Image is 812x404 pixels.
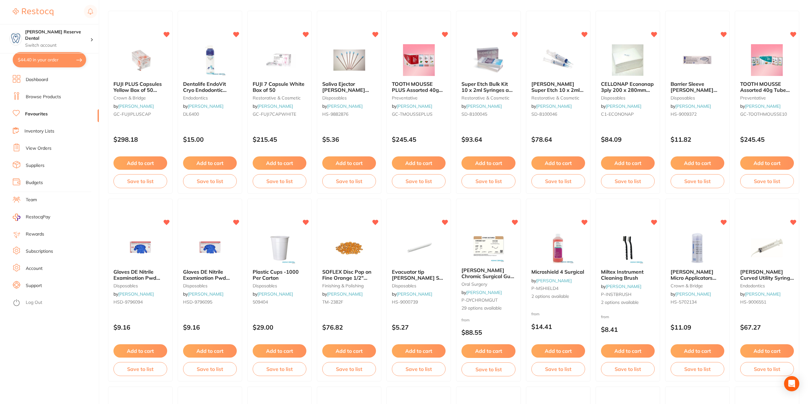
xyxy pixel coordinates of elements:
span: C1-ECONONAP [601,111,634,117]
button: Add to cart [322,156,376,170]
span: by [322,291,363,297]
p: $11.82 [671,136,724,143]
a: [PERSON_NAME] [536,103,572,109]
span: from [461,318,470,322]
img: CELLONAP Econonap 3ply 200 x 280mm Carton of 1000 [607,44,648,76]
span: GC-FUJI7CAPWHITE [253,111,296,117]
span: 2 options available [531,293,585,300]
small: disposables [671,95,724,100]
b: HENRY SCHEIN Micro Applicators HS10 Superfine White Pk 100 [671,269,724,281]
a: Team [26,197,37,203]
span: Gloves DE Nitrile Examination Pwd Free Medium Box 200 [183,269,235,287]
span: by [183,103,223,109]
img: HENRY SCHEIN Super Etch 10 x 2ml Syringes and 50 Tips [537,44,579,76]
b: Barrier Sleeve HENRY SCHEIN Airwater Syringe Pk of 500 [671,81,724,93]
span: HS-9882876 [322,111,348,117]
p: $9.16 [183,324,237,331]
button: Add to cart [113,156,167,170]
a: Browse Products [26,94,61,100]
button: Save to list [183,174,237,188]
span: FUJI PLUS Capsules Yellow Box of 50 Luting Cement [113,81,162,99]
img: Super Etch Bulk Kit 10 x 2ml Syringes and 50 Tips [468,44,509,76]
a: [PERSON_NAME] [675,103,711,109]
b: TOOTH MOUSSE Assorted 40g Tube 2xStraw Van Mint Melon Tfrutti [740,81,794,93]
span: Dentalife EndoVit Cryo Endodontic Vitality Spray [183,81,227,99]
b: Dentalife EndoVit Cryo Endodontic Vitality Spray [183,81,237,93]
span: FUJI 7 Capsule White Box of 50 [253,81,304,93]
span: TM-2382F [322,299,343,305]
img: Gloves DE Nitrile Examination Pwd Free Medium Box 200 [189,232,231,264]
span: GC-TMOUSSEPLUS [392,111,433,117]
span: from [601,314,609,319]
span: TOOTH MOUSSE Assorted 40g Tube 2xStraw Van Mint Melon Tfrutti [740,81,790,105]
p: $9.16 [113,324,167,331]
span: by [601,103,641,109]
img: RestocqPay [13,214,20,221]
button: Save to list [601,362,655,376]
small: crown & bridge [113,95,167,100]
a: Subscriptions [26,248,53,255]
button: Add to cart [601,156,655,170]
span: 29 options available [461,305,515,312]
small: disposables [322,95,376,100]
p: $76.82 [322,324,376,331]
span: Microshield 4 Surgical [531,269,584,275]
img: Miltex Instrument Cleaning Brush [607,232,648,264]
span: from [531,312,540,316]
button: Save to list [392,174,446,188]
span: [PERSON_NAME] Super Etch 10 x 2ml Syringes and 50 Tips [531,81,583,99]
b: SOFLEX Disc Pop on Fine Orange 1/2" 12.7mm Pack of 85 [322,269,376,281]
span: P-DYCHROMGUT [461,297,498,303]
a: Log Out [26,299,42,306]
img: Microshield 4 Surgical [537,232,579,264]
small: preventative [392,95,446,100]
span: by [531,278,572,284]
button: Add to cart [671,156,724,170]
span: HSD-9796095 [183,299,212,305]
button: Save to list [601,174,655,188]
a: Dashboard [26,77,48,83]
a: [PERSON_NAME] [118,103,154,109]
a: Budgets [26,180,43,186]
img: Saliva Ejector HENRY SCHEIN Clear with Blue Tip 15cm Pk100 [329,44,370,76]
b: Evacuator tip HENRY SCHEIN S curve Vented 1 side 100 pk [392,269,446,281]
button: Save to list [740,174,794,188]
span: HS-9000739 [392,299,418,305]
a: [PERSON_NAME] [118,291,154,297]
small: oral surgery [461,282,515,287]
b: Plastic Cups -1000 Per Carton [253,269,306,281]
p: $11.09 [671,324,724,331]
a: [PERSON_NAME] [606,284,641,289]
img: FUJI PLUS Capsules Yellow Box of 50 Luting Cement [120,44,161,76]
a: [PERSON_NAME] [257,103,293,109]
a: Support [26,283,42,289]
span: P-INSTBRUSH [601,291,631,297]
small: disposables [392,283,446,288]
span: by [322,103,363,109]
span: GC-FUJIPLUSCAP [113,111,151,117]
small: endodontics [183,95,237,100]
b: Saliva Ejector HENRY SCHEIN Clear with Blue Tip 15cm Pk100 [322,81,376,93]
p: $78.64 [531,136,585,143]
button: Save to list [392,362,446,376]
h4: Logan Reserve Dental [25,29,90,41]
button: Add to cart [253,344,306,358]
button: Add to cart [740,156,794,170]
small: disposables [253,283,306,288]
span: [PERSON_NAME] Curved Utility Syringe 12cc 50 Pack [740,269,794,287]
b: Super Etch Bulk Kit 10 x 2ml Syringes and 50 Tips [461,81,515,93]
a: [PERSON_NAME] [188,291,223,297]
a: [PERSON_NAME] [327,291,363,297]
img: Dynek Chromic Surgical Gut Absorbable Sutures [468,230,509,262]
button: Save to list [671,362,724,376]
span: HS-5702134 [671,299,697,305]
a: [PERSON_NAME] [397,103,432,109]
button: Add to cart [671,344,724,358]
p: $245.45 [740,136,794,143]
p: $5.27 [392,324,446,331]
span: by [392,103,432,109]
button: Save to list [740,362,794,376]
span: by [461,290,502,295]
p: $84.09 [601,136,655,143]
span: TOOTH MOUSSE PLUS Assorted 40g Tube 4 x Mint & Straw 2 x Van [392,81,445,105]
